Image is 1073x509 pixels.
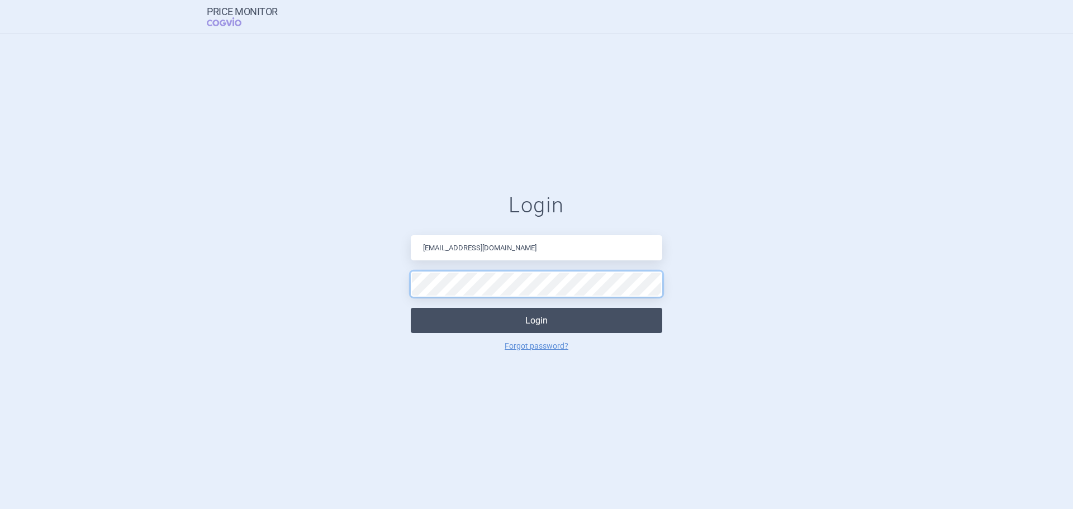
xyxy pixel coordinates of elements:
[505,342,568,350] a: Forgot password?
[411,235,662,260] input: Email
[207,6,278,27] a: Price MonitorCOGVIO
[411,193,662,218] h1: Login
[207,17,257,26] span: COGVIO
[207,6,278,17] strong: Price Monitor
[411,308,662,333] button: Login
